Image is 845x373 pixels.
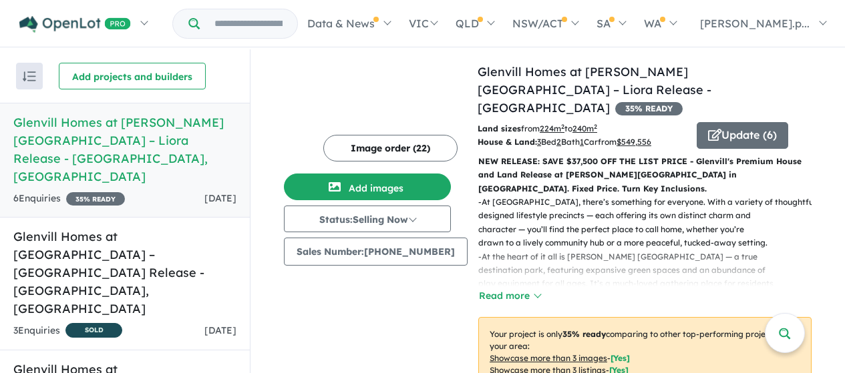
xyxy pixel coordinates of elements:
button: Sales Number:[PHONE_NUMBER] [284,238,468,266]
u: $ 549,556 [617,137,651,147]
span: [DATE] [204,324,236,336]
u: 1 [580,137,584,147]
u: 2 [556,137,561,147]
p: NEW RELEASE: SAVE $37,500 OFF THE LIST PRICE - Glenvill's Premium House and Land Release at [PERS... [478,155,812,196]
p: from [478,122,687,135]
u: Showcase more than 3 images [490,353,607,363]
input: Try estate name, suburb, builder or developer [202,9,295,38]
button: Image order (22) [323,135,458,161]
div: 3 Enquir ies [13,323,122,340]
span: to [564,123,597,133]
sup: 2 [594,123,597,130]
b: Land sizes [478,123,521,133]
b: 35 % ready [562,329,606,339]
button: Add projects and builders [59,63,206,89]
h5: Glenvill Homes at [GEOGRAPHIC_DATA] – [GEOGRAPHIC_DATA] Release - [GEOGRAPHIC_DATA] , [GEOGRAPHIC... [13,228,236,318]
img: Openlot PRO Logo White [19,16,131,33]
img: sort.svg [23,71,36,81]
u: 240 m [572,123,597,133]
p: Bed Bath Car from [478,135,687,149]
button: Add images [284,173,451,200]
button: Update (6) [697,122,788,149]
span: 35 % READY [615,102,683,115]
button: Read more [478,288,541,304]
h5: Glenvill Homes at [PERSON_NAME][GEOGRAPHIC_DATA] – Liora Release - [GEOGRAPHIC_DATA] , [GEOGRAPHI... [13,113,236,185]
p: - At [GEOGRAPHIC_DATA], there’s something for everyone. With a variety of thoughtfully designed l... [478,196,822,250]
p: - At the heart of it all is [PERSON_NAME] [GEOGRAPHIC_DATA] — a true destination park, featuring ... [478,250,822,318]
div: 6 Enquir ies [13,191,125,207]
b: House & Land: [478,137,537,147]
span: [DATE] [204,192,236,204]
a: Glenvill Homes at [PERSON_NAME][GEOGRAPHIC_DATA] – Liora Release - [GEOGRAPHIC_DATA] [478,64,711,115]
span: [ Yes ] [611,353,630,363]
span: [PERSON_NAME].p... [700,17,810,30]
sup: 2 [561,123,564,130]
span: SOLD [65,323,122,338]
span: 35 % READY [66,192,125,206]
u: 3 [537,137,541,147]
u: 224 m [540,123,564,133]
button: Status:Selling Now [284,206,451,232]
